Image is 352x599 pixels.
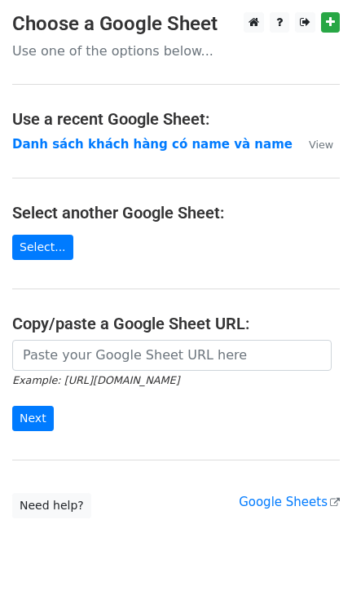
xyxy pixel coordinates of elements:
[309,139,333,151] small: View
[12,314,340,333] h4: Copy/paste a Google Sheet URL:
[12,12,340,36] h3: Choose a Google Sheet
[12,42,340,59] p: Use one of the options below...
[293,137,333,152] a: View
[12,235,73,260] a: Select...
[12,406,54,431] input: Next
[12,493,91,518] a: Need help?
[12,340,332,371] input: Paste your Google Sheet URL here
[12,137,293,152] a: Danh sách khách hàng có name và name
[12,203,340,222] h4: Select another Google Sheet:
[12,374,179,386] small: Example: [URL][DOMAIN_NAME]
[239,495,340,509] a: Google Sheets
[12,109,340,129] h4: Use a recent Google Sheet:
